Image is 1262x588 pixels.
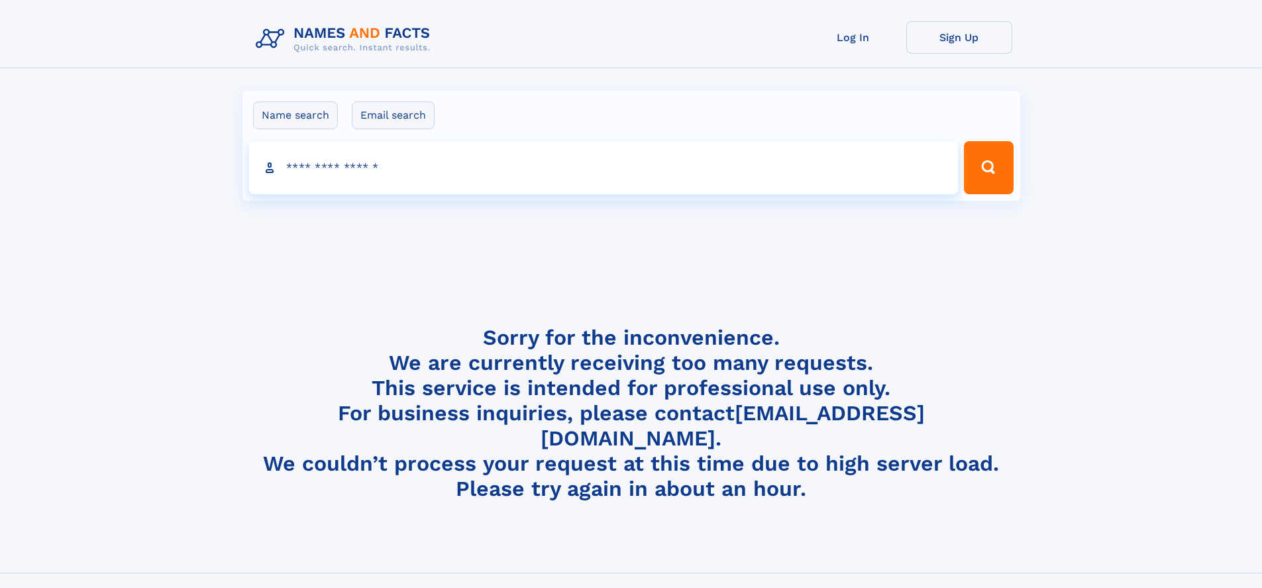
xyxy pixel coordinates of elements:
[250,325,1012,502] h4: Sorry for the inconvenience. We are currently receiving too many requests. This service is intend...
[800,21,906,54] a: Log In
[541,400,925,451] a: [EMAIL_ADDRESS][DOMAIN_NAME]
[249,141,959,194] input: search input
[253,101,338,129] label: Name search
[250,21,441,57] img: Logo Names and Facts
[964,141,1013,194] button: Search Button
[352,101,435,129] label: Email search
[906,21,1012,54] a: Sign Up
